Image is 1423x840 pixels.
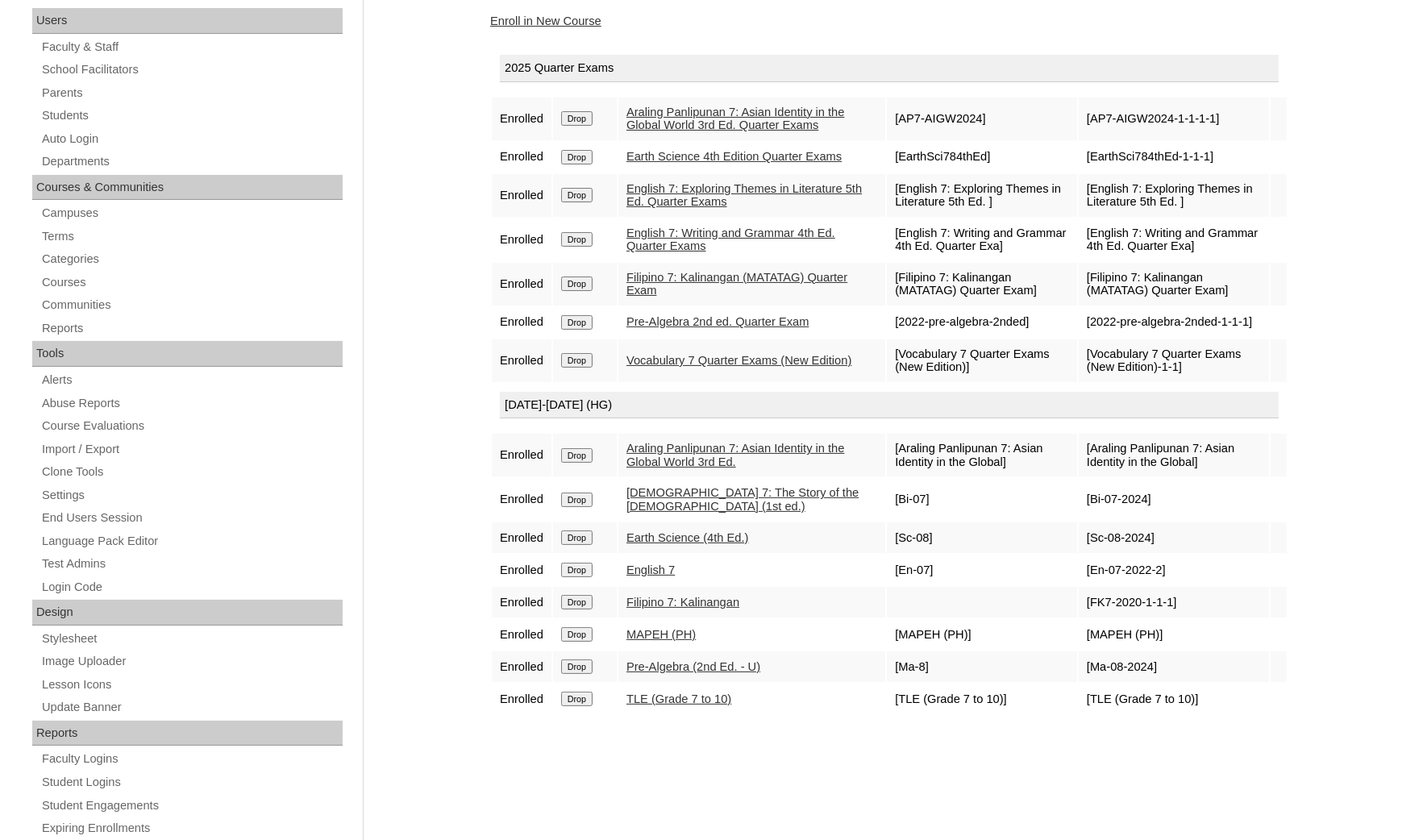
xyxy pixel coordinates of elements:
[32,8,343,34] div: Users
[887,684,1077,714] td: [TLE (Grade 7 to 10)]
[887,339,1077,382] td: [Vocabulary 7 Quarter Exams (New Edition)]
[626,227,835,253] a: English 7: Writing and Grammar 4th Ed. Quarter Exams
[626,596,739,609] a: Filipino 7: Kalinangan
[1079,684,1269,714] td: [TLE (Grade 7 to 10)]
[490,15,601,27] a: Enroll in New Course
[626,628,696,641] a: MAPEH (PH)
[32,341,343,367] div: Tools
[887,434,1077,476] td: [Araling Panlipunan 7: Asian Identity in the Global]
[561,232,593,247] input: Drop
[1079,434,1269,476] td: [Araling Panlipunan 7: Asian Identity in the Global]
[492,263,551,306] td: Enrolled
[1079,478,1269,521] td: [Bi-07-2024]
[561,627,593,642] input: Drop
[561,277,593,291] input: Drop
[40,272,343,293] a: Courses
[40,577,343,597] a: Login Code
[626,563,675,576] a: English 7
[40,818,343,838] a: Expiring Enrollments
[1079,263,1269,306] td: [Filipino 7: Kalinangan (MATATAG) Quarter Exam]
[40,129,343,149] a: Auto Login
[626,442,845,468] a: Araling Panlipunan 7: Asian Identity in the Global World 3rd Ed.
[1079,555,1269,585] td: [En-07-2022-2]
[887,263,1077,306] td: [Filipino 7: Kalinangan (MATATAG) Quarter Exam]
[561,595,593,609] input: Drop
[40,106,343,126] a: Students
[40,629,343,649] a: Stylesheet
[32,600,343,626] div: Design
[561,188,593,202] input: Drop
[40,83,343,103] a: Parents
[561,530,593,545] input: Drop
[561,493,593,507] input: Drop
[32,721,343,746] div: Reports
[40,772,343,792] a: Student Logins
[40,508,343,528] a: End Users Session
[561,315,593,330] input: Drop
[1079,619,1269,650] td: [MAPEH (PH)]
[887,142,1077,173] td: [EarthSci784thEd]
[492,98,551,140] td: Enrolled
[492,307,551,338] td: Enrolled
[40,462,343,482] a: Clone Tools
[492,174,551,217] td: Enrolled
[492,218,551,261] td: Enrolled
[1079,307,1269,338] td: [2022-pre-algebra-2nded-1-1-1]
[561,353,593,368] input: Drop
[40,227,343,247] a: Terms
[40,485,343,505] a: Settings
[492,339,551,382] td: Enrolled
[1079,142,1269,173] td: [EarthSci784thEd-1-1-1]
[1079,651,1269,682] td: [Ma-08-2024]
[32,175,343,201] div: Courses & Communities
[887,522,1077,553] td: [Sc-08]
[887,619,1077,650] td: [MAPEH (PH)]
[40,416,343,436] a: Course Evaluations
[626,486,859,513] a: [DEMOGRAPHIC_DATA] 7: The Story of the [DEMOGRAPHIC_DATA] (1st ed.)
[1079,98,1269,140] td: [AP7-AIGW2024-1-1-1-1]
[492,478,551,521] td: Enrolled
[40,651,343,672] a: Image Uploader
[1079,218,1269,261] td: [English 7: Writing and Grammar 4th Ed. Quarter Exa]
[40,554,343,574] a: Test Admins
[500,55,1279,82] div: 2025 Quarter Exams
[1079,339,1269,382] td: [Vocabulary 7 Quarter Exams (New Edition)-1-1]
[40,531,343,551] a: Language Pack Editor
[626,106,845,132] a: Araling Panlipunan 7: Asian Identity in the Global World 3rd Ed. Quarter Exams
[626,692,731,705] a: TLE (Grade 7 to 10)
[626,271,847,297] a: Filipino 7: Kalinangan (MATATAG) Quarter Exam
[887,98,1077,140] td: [AP7-AIGW2024]
[40,203,343,223] a: Campuses
[626,150,842,163] a: Earth Science 4th Edition Quarter Exams
[626,531,749,544] a: Earth Science (4th Ed.)
[40,675,343,695] a: Lesson Icons
[492,684,551,714] td: Enrolled
[492,587,551,618] td: Enrolled
[40,393,343,414] a: Abuse Reports
[40,37,343,57] a: Faculty & Staff
[492,651,551,682] td: Enrolled
[40,152,343,172] a: Departments
[40,318,343,339] a: Reports
[626,315,809,328] a: Pre-Algebra 2nd ed. Quarter Exam
[40,370,343,390] a: Alerts
[561,448,593,463] input: Drop
[40,697,343,717] a: Update Banner
[561,563,593,577] input: Drop
[492,619,551,650] td: Enrolled
[887,174,1077,217] td: [English 7: Exploring Themes in Literature 5th Ed. ]
[561,692,593,706] input: Drop
[40,749,343,769] a: Faculty Logins
[561,659,593,674] input: Drop
[626,182,862,209] a: English 7: Exploring Themes in Literature 5th Ed. Quarter Exams
[40,439,343,460] a: Import / Export
[1079,174,1269,217] td: [English 7: Exploring Themes in Literature 5th Ed. ]
[887,478,1077,521] td: [Bi-07]
[40,295,343,315] a: Communities
[492,522,551,553] td: Enrolled
[561,150,593,164] input: Drop
[492,434,551,476] td: Enrolled
[1079,522,1269,553] td: [Sc-08-2024]
[40,249,343,269] a: Categories
[500,392,1279,419] div: [DATE]-[DATE] (HG)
